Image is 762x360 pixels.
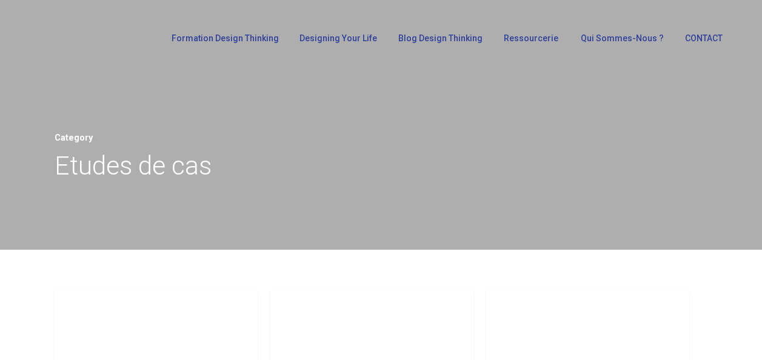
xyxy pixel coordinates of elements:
[498,34,562,51] a: Ressourcerie
[67,302,146,316] a: Etudes de cas
[581,33,664,43] span: Qui sommes-nous ?
[172,33,279,43] span: Formation Design Thinking
[504,33,558,43] span: Ressourcerie
[282,302,362,316] a: Etudes de cas
[679,34,727,51] a: CONTACT
[498,302,578,316] a: Etudes de cas
[55,133,93,143] span: Category
[165,34,281,51] a: Formation Design Thinking
[392,34,486,51] a: Blog Design Thinking
[55,147,707,184] h1: Etudes de cas
[685,33,723,43] span: CONTACT
[575,34,667,51] a: Qui sommes-nous ?
[299,33,377,43] span: Designing Your Life
[398,33,483,43] span: Blog Design Thinking
[293,34,380,51] a: Designing Your Life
